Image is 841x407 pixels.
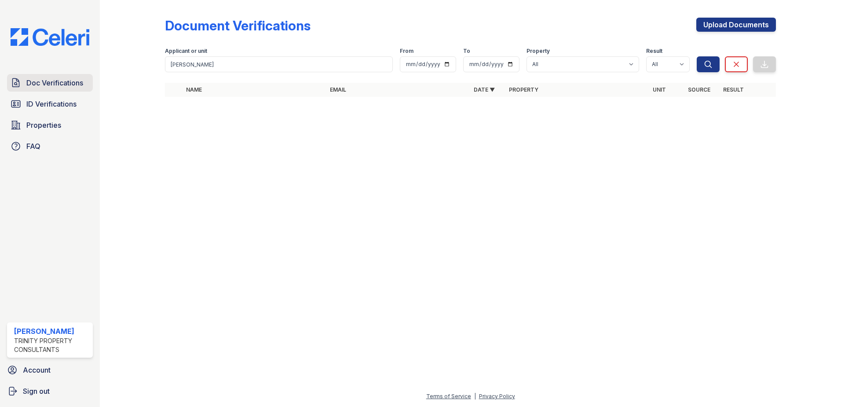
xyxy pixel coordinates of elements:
a: FAQ [7,137,93,155]
a: Properties [7,116,93,134]
input: Search by name, email, or unit number [165,56,393,72]
span: Doc Verifications [26,78,83,88]
a: ID Verifications [7,95,93,113]
a: Name [186,86,202,93]
label: To [463,48,470,55]
a: Terms of Service [426,393,471,400]
a: Email [330,86,346,93]
label: Applicant or unit [165,48,207,55]
a: Account [4,361,96,379]
a: Date ▼ [474,86,495,93]
label: From [400,48,413,55]
a: Unit [653,86,666,93]
a: Source [688,86,710,93]
span: Properties [26,120,61,130]
a: Doc Verifications [7,74,93,92]
div: Trinity Property Consultants [14,337,89,354]
a: Property [509,86,538,93]
div: [PERSON_NAME] [14,326,89,337]
a: Result [723,86,744,93]
span: ID Verifications [26,99,77,109]
a: Upload Documents [696,18,776,32]
span: Account [23,365,51,375]
div: | [474,393,476,400]
label: Property [527,48,550,55]
a: Sign out [4,382,96,400]
span: FAQ [26,141,40,152]
img: CE_Logo_Blue-a8612792a0a2168367f1c8372b55b34899dd931a85d93a1a3d3e32e68fde9ad4.png [4,28,96,46]
span: Sign out [23,386,50,396]
a: Privacy Policy [479,393,515,400]
label: Result [646,48,662,55]
div: Document Verifications [165,18,311,33]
